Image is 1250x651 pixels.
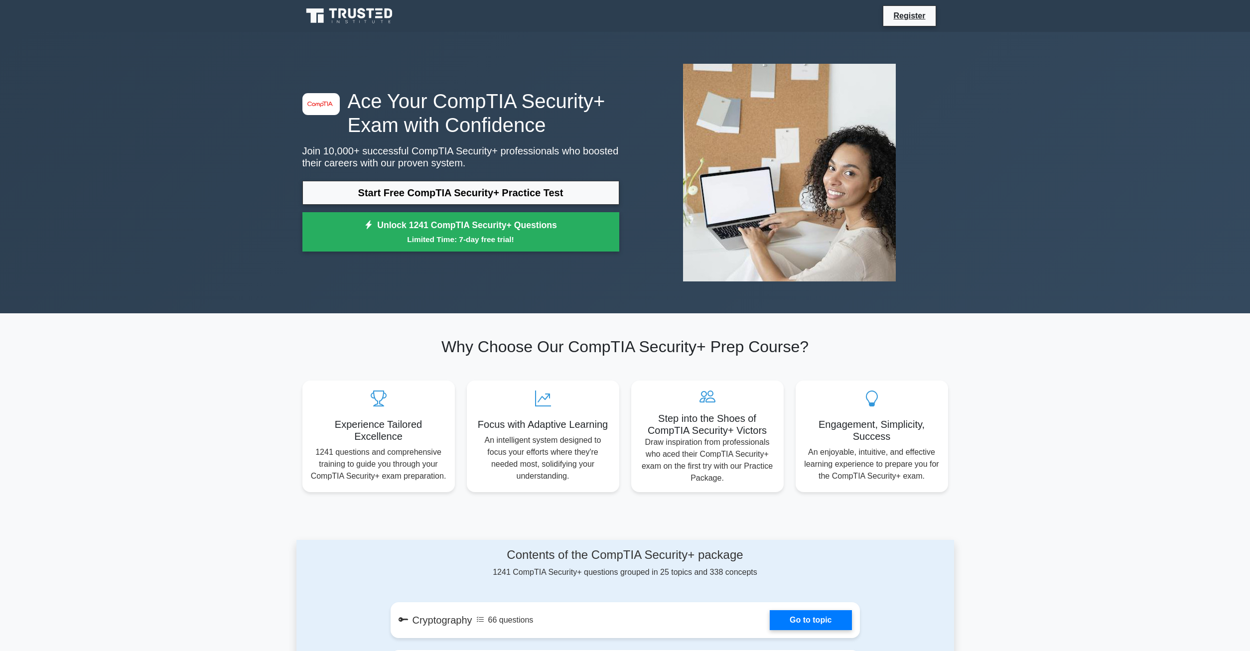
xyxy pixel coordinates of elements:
[804,446,940,482] p: An enjoyable, intuitive, and effective learning experience to prepare you for the CompTIA Securit...
[310,418,447,442] h5: Experience Tailored Excellence
[804,418,940,442] h5: Engagement, Simplicity, Success
[639,436,776,484] p: Draw inspiration from professionals who aced their CompTIA Security+ exam on the first try with o...
[475,434,611,482] p: An intelligent system designed to focus your efforts where they're needed most, solidifying your ...
[391,548,860,578] div: 1241 CompTIA Security+ questions grouped in 25 topics and 338 concepts
[887,9,931,22] a: Register
[315,234,607,245] small: Limited Time: 7-day free trial!
[475,418,611,430] h5: Focus with Adaptive Learning
[770,610,851,630] a: Go to topic
[302,145,619,169] p: Join 10,000+ successful CompTIA Security+ professionals who boosted their careers with our proven...
[310,446,447,482] p: 1241 questions and comprehensive training to guide you through your CompTIA Security+ exam prepar...
[302,337,948,356] h2: Why Choose Our CompTIA Security+ Prep Course?
[302,181,619,205] a: Start Free CompTIA Security+ Practice Test
[639,412,776,436] h5: Step into the Shoes of CompTIA Security+ Victors
[302,89,619,137] h1: Ace Your CompTIA Security+ Exam with Confidence
[391,548,860,562] h4: Contents of the CompTIA Security+ package
[302,212,619,252] a: Unlock 1241 CompTIA Security+ QuestionsLimited Time: 7-day free trial!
